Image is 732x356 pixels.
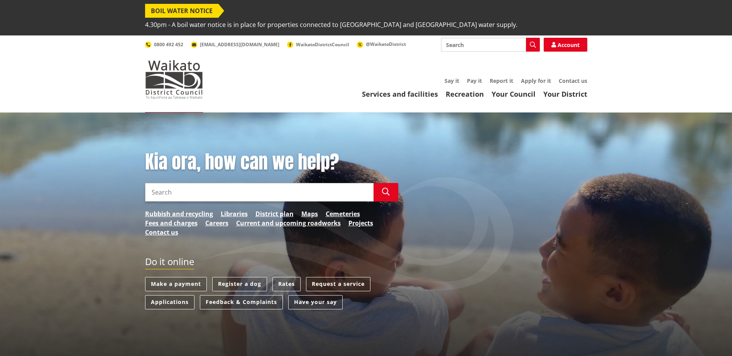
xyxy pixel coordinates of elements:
[301,209,318,218] a: Maps
[191,41,279,48] a: [EMAIL_ADDRESS][DOMAIN_NAME]
[521,77,551,84] a: Apply for it
[296,41,349,48] span: WaikatoDistrictCouncil
[154,41,183,48] span: 0800 492 452
[145,295,194,309] a: Applications
[205,218,228,228] a: Careers
[492,89,536,99] a: Your Council
[145,218,198,228] a: Fees and charges
[446,89,484,99] a: Recreation
[306,277,370,291] a: Request a service
[272,277,301,291] a: Rates
[145,256,194,270] h2: Do it online
[145,228,178,237] a: Contact us
[362,89,438,99] a: Services and facilities
[326,209,360,218] a: Cemeteries
[221,209,248,218] a: Libraries
[236,218,341,228] a: Current and upcoming roadworks
[145,151,398,173] h1: Kia ora, how can we help?
[212,277,267,291] a: Register a dog
[467,77,482,84] a: Pay it
[559,77,587,84] a: Contact us
[543,89,587,99] a: Your District
[288,295,343,309] a: Have your say
[145,183,374,202] input: Search input
[145,18,517,32] span: 4.30pm - A boil water notice is in place for properties connected to [GEOGRAPHIC_DATA] and [GEOGR...
[445,77,459,84] a: Say it
[544,38,587,52] a: Account
[145,41,183,48] a: 0800 492 452
[145,277,207,291] a: Make a payment
[145,60,203,99] img: Waikato District Council - Te Kaunihera aa Takiwaa o Waikato
[348,218,373,228] a: Projects
[490,77,513,84] a: Report it
[200,41,279,48] span: [EMAIL_ADDRESS][DOMAIN_NAME]
[357,41,406,47] a: @WaikatoDistrict
[366,41,406,47] span: @WaikatoDistrict
[287,41,349,48] a: WaikatoDistrictCouncil
[145,4,218,18] span: BOIL WATER NOTICE
[145,209,213,218] a: Rubbish and recycling
[200,295,283,309] a: Feedback & Complaints
[255,209,294,218] a: District plan
[441,38,540,52] input: Search input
